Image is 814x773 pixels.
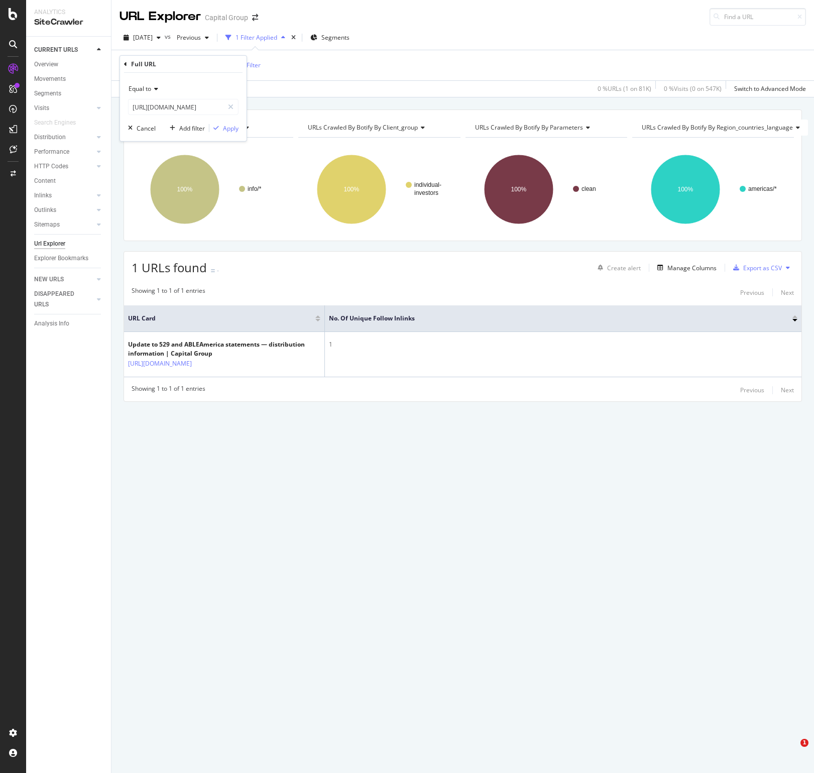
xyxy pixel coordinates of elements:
div: Performance [34,147,69,157]
div: Next [781,386,794,394]
h4: URLs Crawled By Botify By region_countries_language [640,120,808,136]
div: times [289,33,298,43]
a: [URL][DOMAIN_NAME] [128,359,192,369]
a: DISAPPEARED URLS [34,289,94,310]
div: Cancel [137,124,156,132]
a: Overview [34,59,104,70]
a: NEW URLS [34,274,94,285]
svg: A chart. [132,146,293,233]
div: Search Engines [34,118,76,128]
div: Showing 1 to 1 of 1 entries [132,286,205,298]
div: 1 Filter Applied [236,33,277,42]
a: Content [34,176,104,186]
div: Previous [740,288,764,297]
input: Find a URL [710,8,806,26]
button: Apply [209,123,239,133]
div: Content [34,176,56,186]
div: Sitemaps [34,219,60,230]
a: HTTP Codes [34,161,94,172]
a: Segments [34,88,104,99]
button: Cancel [124,123,156,133]
button: Segments [306,30,354,46]
div: Movements [34,74,66,84]
div: Create alert [607,264,641,272]
div: Full URL [131,60,156,68]
div: Inlinks [34,190,52,201]
text: info/* [248,185,262,192]
button: Add filter [166,123,205,133]
div: Add filter [179,124,205,132]
div: NEW URLS [34,274,64,285]
svg: A chart. [632,146,794,233]
span: Previous [173,33,201,42]
div: - [217,266,219,275]
span: vs [165,32,173,41]
div: Segments [34,88,61,99]
h4: URLs Crawled By Botify By client_group [306,120,451,136]
div: Distribution [34,132,66,143]
div: Manage Columns [667,264,717,272]
span: URL Card [128,314,313,323]
button: Manage Columns [653,262,717,274]
div: Previous [740,386,764,394]
div: Outlinks [34,205,56,215]
span: 2025 Sep. 26th [133,33,153,42]
button: Previous [173,30,213,46]
div: Next [781,288,794,297]
text: 100% [511,186,526,193]
div: Switch to Advanced Mode [734,84,806,93]
button: [DATE] [120,30,165,46]
div: Visits [34,103,49,114]
div: DISAPPEARED URLS [34,289,85,310]
div: Apply [223,124,239,132]
text: 100% [344,186,360,193]
div: URL Explorer [120,8,201,25]
div: Export as CSV [743,264,782,272]
span: Equal to [129,84,151,93]
div: Analytics [34,8,103,17]
div: CURRENT URLS [34,45,78,55]
a: Distribution [34,132,94,143]
text: americas/* [748,185,777,192]
a: Search Engines [34,118,86,128]
a: Explorer Bookmarks [34,253,104,264]
span: Segments [321,33,350,42]
div: 0 % Visits ( 0 on 547K ) [664,84,722,93]
text: individual- [414,181,441,188]
img: Equal [211,269,215,272]
div: A chart. [466,146,627,233]
button: Switch to Advanced Mode [730,81,806,97]
text: clean [582,185,596,192]
button: Create alert [594,260,641,276]
button: Next [781,384,794,396]
span: No. of Unique Follow Inlinks [329,314,777,323]
div: 0 % URLs ( 1 on 81K ) [598,84,651,93]
button: Previous [740,286,764,298]
div: HTTP Codes [34,161,68,172]
span: URLs Crawled By Botify By parameters [475,123,583,132]
text: 100% [677,186,693,193]
a: Sitemaps [34,219,94,230]
button: Previous [740,384,764,396]
div: arrow-right-arrow-left [252,14,258,21]
div: 1 [329,340,797,349]
button: Next [781,286,794,298]
button: 1 Filter Applied [221,30,289,46]
a: Performance [34,147,94,157]
a: Url Explorer [34,239,104,249]
svg: A chart. [298,146,460,233]
div: Add Filter [234,61,261,69]
text: 100% [177,186,193,193]
a: Movements [34,74,104,84]
span: URLs Crawled By Botify By client_group [308,123,418,132]
div: Explorer Bookmarks [34,253,88,264]
div: Analysis Info [34,318,69,329]
h4: URLs Crawled By Botify By parameters [473,120,618,136]
button: Export as CSV [729,260,782,276]
a: Outlinks [34,205,94,215]
a: CURRENT URLS [34,45,94,55]
a: Inlinks [34,190,94,201]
